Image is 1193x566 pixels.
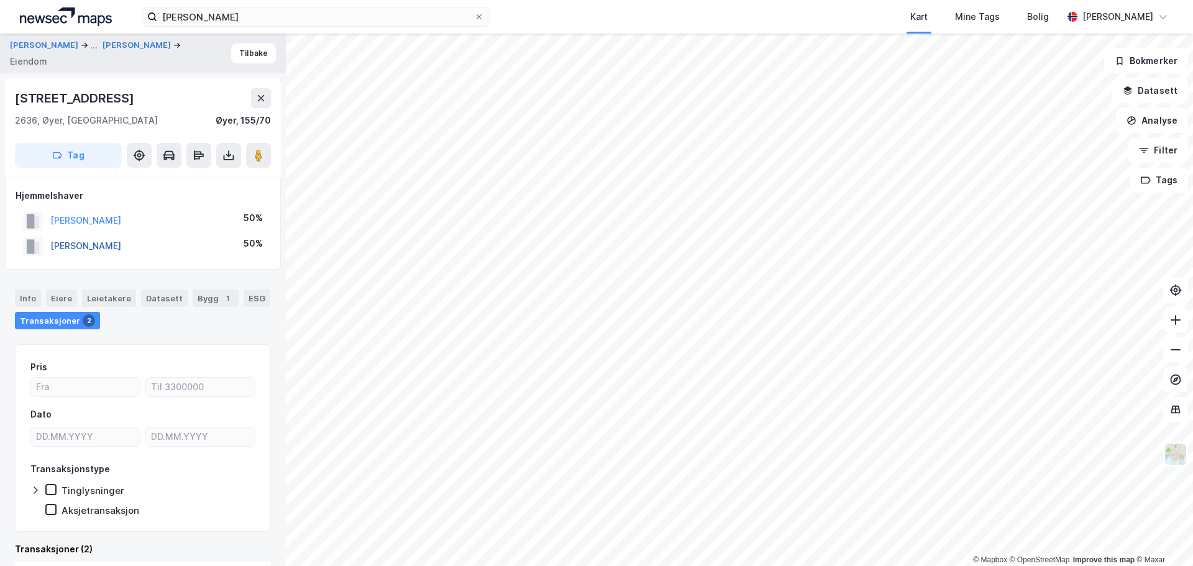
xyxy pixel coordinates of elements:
div: Transaksjoner (2) [15,542,271,557]
div: Mine Tags [955,9,1000,24]
img: Z [1164,442,1187,466]
div: Bygg [193,290,239,307]
button: [PERSON_NAME] [103,39,173,52]
div: 2636, Øyer, [GEOGRAPHIC_DATA] [15,113,158,128]
div: Pris [30,360,47,375]
div: ESG [244,290,270,307]
div: ... [90,38,98,53]
div: 1 [221,292,234,304]
input: DD.MM.YYYY [146,427,255,446]
div: Eiere [46,290,77,307]
div: [PERSON_NAME] [1082,9,1153,24]
div: Transaksjonstype [30,462,110,477]
button: [PERSON_NAME] [10,38,81,53]
a: Mapbox [973,555,1007,564]
div: Bolig [1027,9,1049,24]
div: Info [15,290,41,307]
iframe: Chat Widget [1131,506,1193,566]
div: Kart [910,9,928,24]
input: DD.MM.YYYY [31,427,140,446]
img: logo.a4113a55bc3d86da70a041830d287a7e.svg [20,7,112,26]
div: Tinglysninger [62,485,124,496]
div: Leietakere [82,290,136,307]
div: 50% [244,236,263,251]
div: [STREET_ADDRESS] [15,88,137,108]
a: Improve this map [1073,555,1135,564]
button: Tilbake [231,43,276,63]
button: Tags [1130,168,1188,193]
div: Transaksjoner [15,312,100,329]
div: Aksjetransaksjon [62,504,139,516]
button: Analyse [1116,108,1188,133]
button: Tag [15,143,122,168]
input: Til 3300000 [146,378,255,396]
div: Øyer, 155/70 [216,113,271,128]
a: OpenStreetMap [1010,555,1070,564]
button: Datasett [1112,78,1188,103]
div: Datasett [141,290,188,307]
div: 2 [83,314,95,327]
div: Hjemmelshaver [16,188,270,203]
div: 50% [244,211,263,226]
button: Bokmerker [1104,48,1188,73]
button: Filter [1128,138,1188,163]
input: Fra [31,378,140,396]
div: Eiendom [10,54,47,69]
input: Søk på adresse, matrikkel, gårdeiere, leietakere eller personer [157,7,474,26]
div: Dato [30,407,52,422]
